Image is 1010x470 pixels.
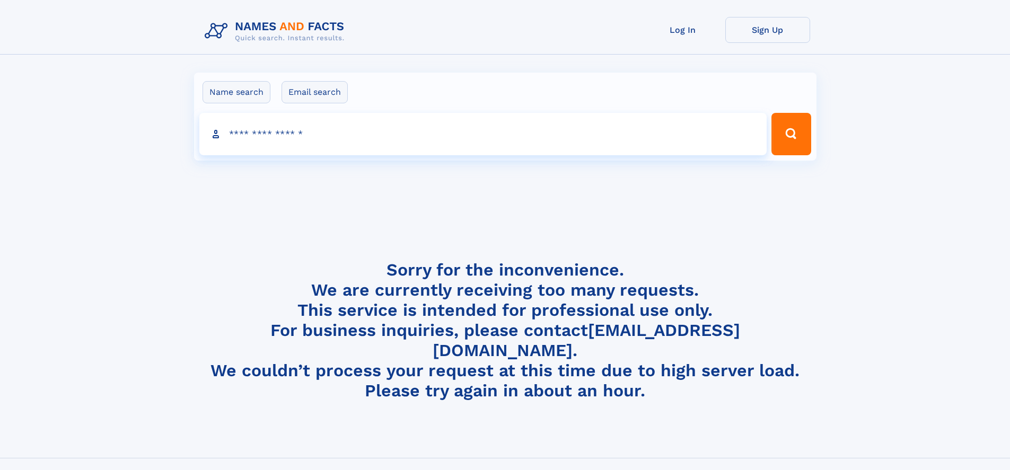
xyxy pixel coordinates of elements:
[200,260,810,401] h4: Sorry for the inconvenience. We are currently receiving too many requests. This service is intend...
[200,17,353,46] img: Logo Names and Facts
[771,113,811,155] button: Search Button
[433,320,740,360] a: [EMAIL_ADDRESS][DOMAIN_NAME]
[640,17,725,43] a: Log In
[199,113,767,155] input: search input
[282,81,348,103] label: Email search
[725,17,810,43] a: Sign Up
[203,81,270,103] label: Name search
